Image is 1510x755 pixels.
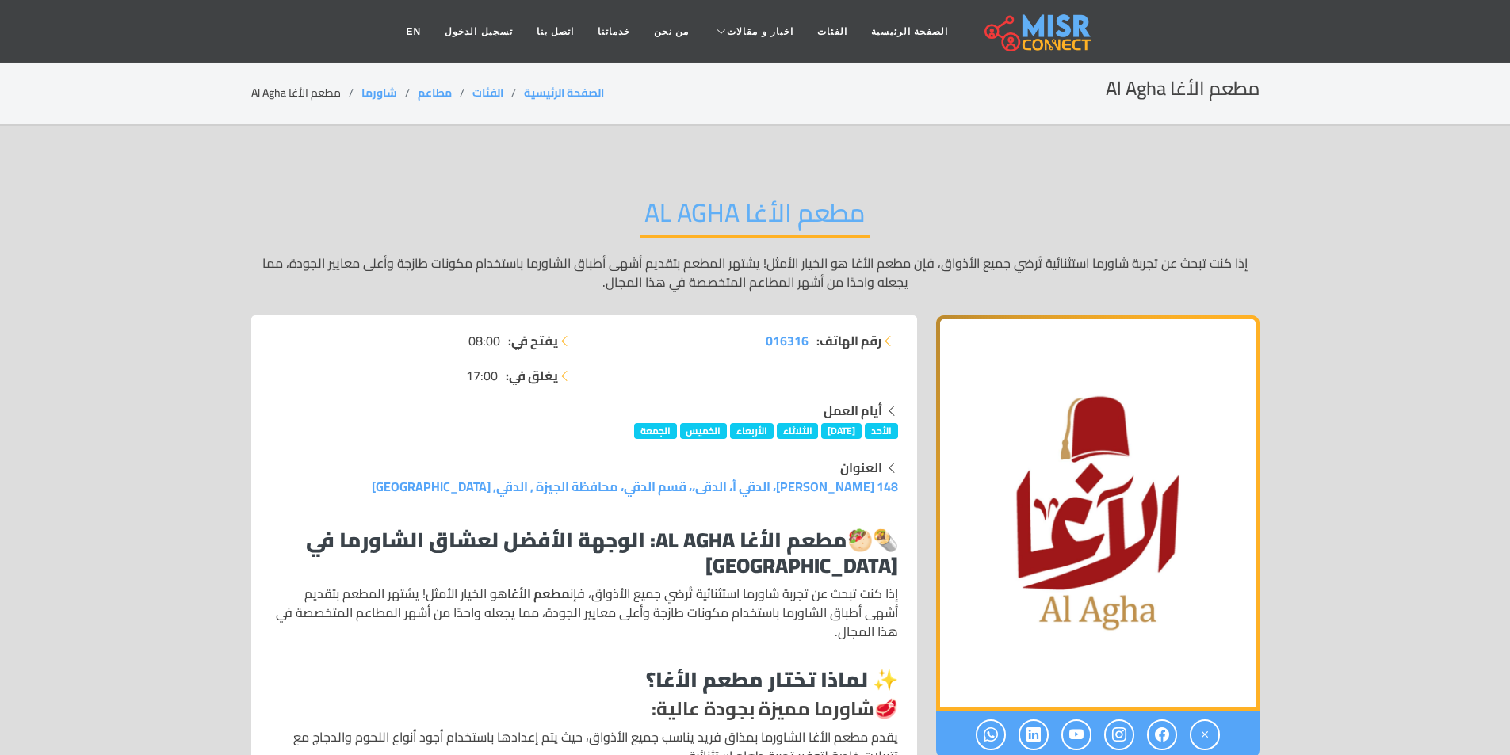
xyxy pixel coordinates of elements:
[525,17,586,47] a: اتصل بنا
[816,331,881,350] strong: رقم الهاتف:
[508,331,558,350] strong: يفتح في:
[270,584,898,641] p: إذا كنت تبحث عن تجربة شاورما استثنائية تُرضي جميع الأذواق، فإن هو الخيار الأمثل! يشتهر المطعم بتق...
[251,85,361,101] li: مطعم الأغا Al Agha
[865,423,898,439] span: الأحد
[824,398,882,422] strong: أيام العمل
[433,17,524,47] a: تسجيل الدخول
[936,315,1260,711] img: مطعم الأغا Al Agha
[821,423,862,439] span: [DATE]
[418,82,452,103] a: مطاعم
[652,691,874,726] strong: شاورما مميزة بجودة عالية:
[270,698,898,721] h4: 🥩
[361,82,397,103] a: شاورما
[472,82,503,103] a: الفئات
[859,17,960,47] a: الصفحة الرئيسية
[805,17,859,47] a: الفئات
[701,17,805,47] a: اخبار و مقالات
[524,82,604,103] a: الصفحة الرئيسية
[984,12,1091,51] img: main.misr_connect
[727,25,793,39] span: اخبار و مقالات
[634,423,677,439] span: الجمعة
[936,315,1260,711] div: 1 / 1
[730,423,774,439] span: الأربعاء
[840,456,882,479] strong: العنوان
[766,331,809,350] a: 016316
[506,366,558,385] strong: يغلق في:
[251,254,1260,292] p: إذا كنت تبحث عن تجربة شاورما استثنائية تُرضي جميع الأذواق، فإن مطعم الأغا هو الخيار الأمثل! يشتهر...
[646,660,898,699] strong: ✨ لماذا تختار مطعم الأغا؟
[777,423,819,439] span: الثلاثاء
[680,423,728,439] span: الخميس
[468,331,500,350] span: 08:00
[640,197,870,238] h2: مطعم الأغا Al Agha
[372,475,898,498] a: 148 [PERSON_NAME]، الدقي أ، الدقى،، قسم الدقي، محافظة الجيزة , الدقي, [GEOGRAPHIC_DATA]
[766,329,809,353] span: 016316
[270,528,898,577] h3: 🌯🥙
[586,17,642,47] a: خدماتنا
[306,520,898,584] strong: مطعم الأغا Al Agha: الوجهة الأفضل لعشاق الشاورما في [GEOGRAPHIC_DATA]
[507,582,570,605] strong: مطعم الأغا
[466,366,498,385] span: 17:00
[642,17,701,47] a: من نحن
[1106,78,1260,101] h2: مطعم الأغا Al Agha
[395,17,434,47] a: EN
